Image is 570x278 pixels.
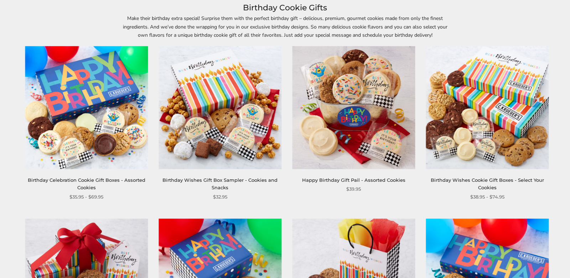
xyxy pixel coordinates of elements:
[213,193,227,201] span: $32.95
[159,46,281,169] img: Birthday Wishes Gift Box Sampler - Cookies and Snacks
[121,14,449,39] p: Make their birthday extra special! Surprise them with the perfect birthday gift – delicious, prem...
[6,251,74,272] iframe: Sign Up via Text for Offers
[292,46,415,169] img: Happy Birthday Gift Pail - Assorted Cookies
[69,193,103,201] span: $35.95 - $69.95
[162,177,278,190] a: Birthday Wishes Gift Box Sampler - Cookies and Snacks
[426,46,549,169] img: Birthday Wishes Cookie Gift Boxes - Select Your Cookies
[28,1,541,14] h1: Birthday Cookie Gifts
[28,177,145,190] a: Birthday Celebration Cookie Gift Boxes - Assorted Cookies
[302,177,405,183] a: Happy Birthday Gift Pail - Assorted Cookies
[346,185,361,193] span: $39.95
[470,193,504,201] span: $38.95 - $74.95
[431,177,544,190] a: Birthday Wishes Cookie Gift Boxes - Select Your Cookies
[25,46,148,169] img: Birthday Celebration Cookie Gift Boxes - Assorted Cookies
